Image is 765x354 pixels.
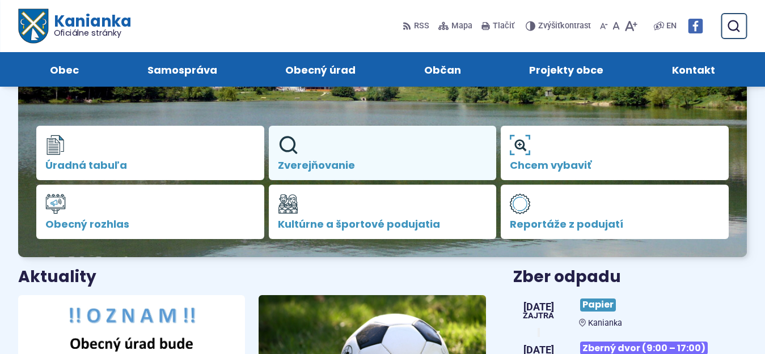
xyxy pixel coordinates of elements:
button: Zväčšiť veľkosť písma [622,14,640,38]
a: EN [664,19,679,33]
a: Kultúrne a športové podujatia [269,185,497,239]
span: Zvýšiť [538,21,560,31]
h3: Aktuality [18,268,96,286]
a: Občan [401,52,484,87]
button: Zvýšiťkontrast [526,14,593,38]
span: Obecný úrad [285,52,356,87]
a: Chcem vybaviť [501,126,729,180]
span: RSS [414,19,429,33]
span: Zverejňovanie [278,160,488,171]
span: Obecný rozhlas [45,219,255,230]
a: Logo Kanianka, prejsť na domovskú stránku. [18,9,131,44]
span: Mapa [451,19,472,33]
a: Zverejňovanie [269,126,497,180]
span: Samospráva [147,52,217,87]
a: Kontakt [649,52,738,87]
a: Papier Kanianka [DATE] Zajtra [513,294,747,328]
span: Kontakt [672,52,715,87]
img: Prejsť na Facebook stránku [688,19,703,33]
a: Samospráva [125,52,240,87]
a: RSS [403,14,432,38]
span: Projekty obce [529,52,603,87]
span: Zajtra [523,312,554,320]
span: Reportáže z podujatí [510,219,720,230]
span: kontrast [538,22,591,31]
a: Reportáže z podujatí [501,185,729,239]
a: Mapa [436,14,475,38]
a: Projekty obce [506,52,627,87]
span: Kanianka [588,318,622,328]
h1: Kanianka [48,14,130,37]
button: Tlačiť [479,14,517,38]
a: Obecný rozhlas [36,185,264,239]
span: Občan [424,52,461,87]
a: Úradná tabuľa [36,126,264,180]
span: Obec [50,52,79,87]
span: Chcem vybaviť [510,160,720,171]
a: Obecný úrad [263,52,379,87]
span: Kultúrne a športové podujatia [278,219,488,230]
button: Zmenšiť veľkosť písma [598,14,610,38]
h3: Zber odpadu [513,268,747,286]
span: Oficiálne stránky [53,29,131,37]
span: Úradná tabuľa [45,160,255,171]
span: EN [666,19,677,33]
span: [DATE] [523,302,554,312]
button: Nastaviť pôvodnú veľkosť písma [610,14,622,38]
img: Prejsť na domovskú stránku [18,9,48,44]
span: Tlačiť [493,22,514,31]
span: Papier [580,298,616,312]
a: Obec [27,52,102,87]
